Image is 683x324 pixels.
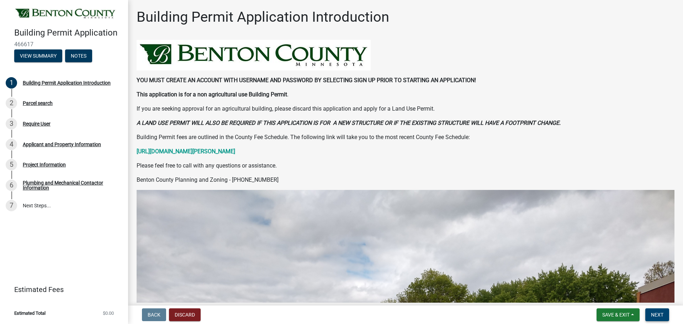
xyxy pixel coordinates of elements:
span: Estimated Total [14,311,46,315]
button: View Summary [14,49,62,62]
button: Back [142,308,166,321]
a: [URL][DOMAIN_NAME][PERSON_NAME] [137,148,235,155]
h4: Building Permit Application [14,28,122,38]
div: Building Permit Application Introduction [23,80,111,85]
wm-modal-confirm: Notes [65,53,92,59]
span: $0.00 [103,311,114,315]
span: Save & Exit [602,312,630,318]
p: Building Permit fees are outlined in the County Fee Schedule. The following link will take you to... [137,133,674,142]
button: Next [645,308,669,321]
div: 3 [6,118,17,129]
div: 5 [6,159,17,170]
button: Notes [65,49,92,62]
div: Parcel search [23,101,53,106]
div: 4 [6,139,17,150]
strong: A LAND USE PERMIT WILL ALSO BE REQUIRED IF THIS APPLICATION IS FOR A NEW STRUCTURE OR IF THE EXIS... [137,119,561,126]
span: Back [148,312,160,318]
button: Discard [169,308,201,321]
a: Estimated Fees [6,282,117,297]
p: Please feel free to call with any questions or assistance. [137,161,674,170]
p: If you are seeking approval for an agricultural building, please discard this application and app... [137,105,674,113]
div: Plumbing and Mechanical Contactor Information [23,180,117,190]
p: Benton County Planning and Zoning - [PHONE_NUMBER] [137,176,674,184]
div: Require User [23,121,51,126]
div: 1 [6,77,17,89]
div: Project Information [23,162,66,167]
div: 2 [6,97,17,109]
wm-modal-confirm: Summary [14,53,62,59]
div: 7 [6,200,17,211]
div: Applicant and Property Information [23,142,101,147]
img: Benton County, Minnesota [14,7,117,20]
span: Next [651,312,663,318]
div: 6 [6,180,17,191]
p: . [137,90,674,99]
span: 466617 [14,41,114,48]
strong: This application is for a non agricultural use Building Permit [137,91,287,98]
img: BENTON_HEADER_184150ff-1924-48f9-adeb-d4c31246c7fa.jpeg [137,40,371,70]
strong: YOU MUST CREATE AN ACCOUNT WITH USERNAME AND PASSWORD BY SELECTING SIGN UP PRIOR TO STARTING AN A... [137,77,476,84]
h1: Building Permit Application Introduction [137,9,389,26]
button: Save & Exit [597,308,640,321]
